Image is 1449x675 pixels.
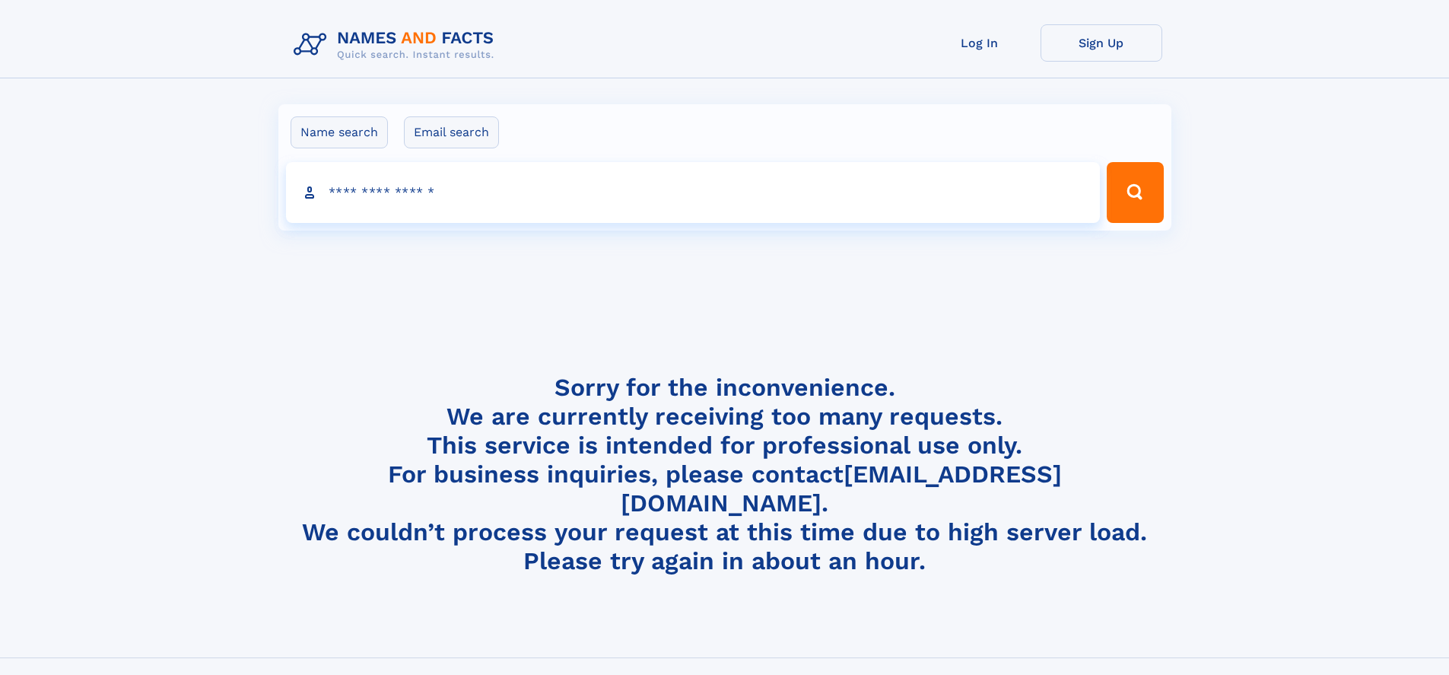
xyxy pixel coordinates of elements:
[1107,162,1163,223] button: Search Button
[288,24,507,65] img: Logo Names and Facts
[404,116,499,148] label: Email search
[919,24,1041,62] a: Log In
[291,116,388,148] label: Name search
[288,373,1162,576] h4: Sorry for the inconvenience. We are currently receiving too many requests. This service is intend...
[286,162,1101,223] input: search input
[621,460,1062,517] a: [EMAIL_ADDRESS][DOMAIN_NAME]
[1041,24,1162,62] a: Sign Up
